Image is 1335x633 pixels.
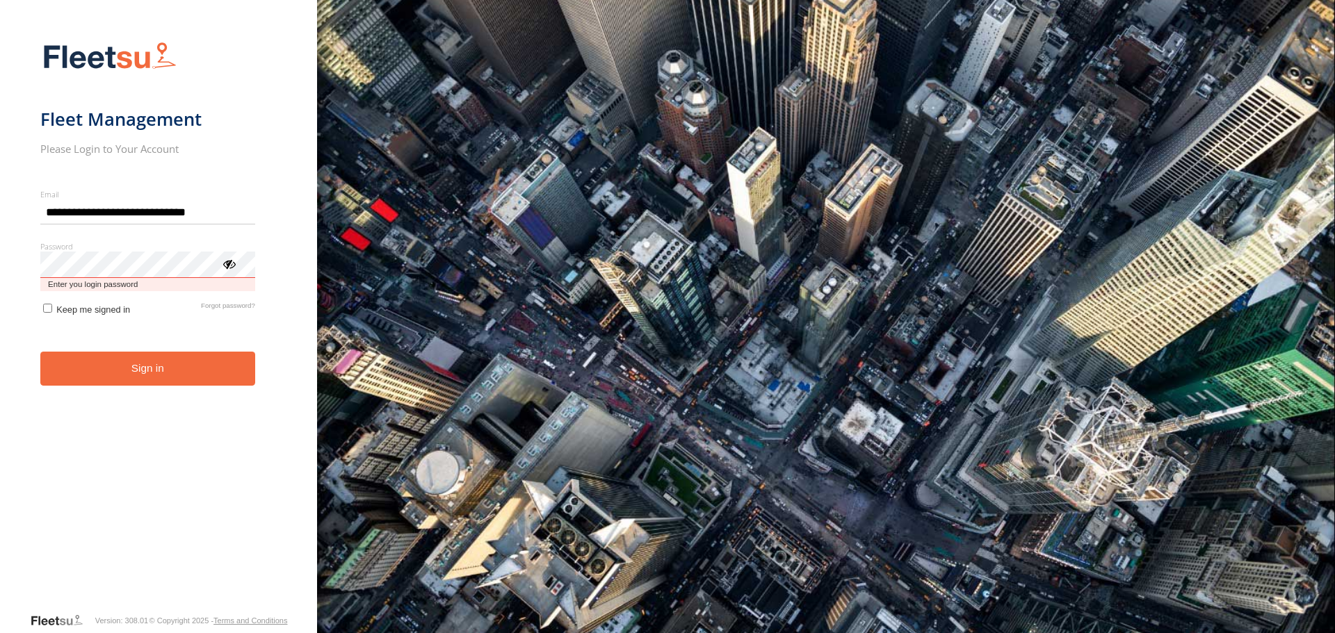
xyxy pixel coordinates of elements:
div: © Copyright 2025 - [149,616,288,625]
button: Sign in [40,352,255,386]
div: ViewPassword [222,256,236,270]
label: Password [40,241,255,252]
a: Forgot password? [201,302,255,315]
a: Terms and Conditions [213,616,287,625]
h1: Fleet Management [40,108,255,131]
img: Fleetsu [40,39,179,74]
div: Version: 308.01 [95,616,148,625]
span: Enter you login password [40,278,255,291]
input: Keep me signed in [43,304,52,313]
h2: Please Login to Your Account [40,142,255,156]
label: Email [40,189,255,199]
a: Visit our Website [30,614,94,627]
form: main [40,33,277,612]
span: Keep me signed in [56,304,130,315]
